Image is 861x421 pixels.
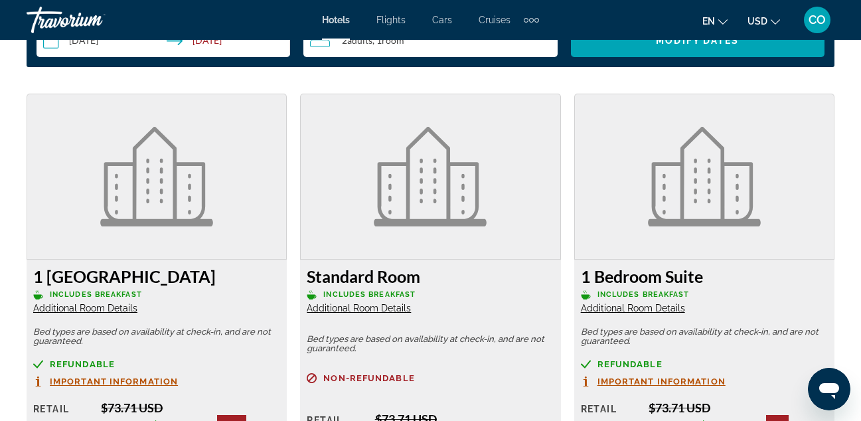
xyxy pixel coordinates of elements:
span: Non-refundable [323,374,414,382]
button: Select check in and out date [37,24,290,57]
img: 1 Bedroom Suite [648,127,761,226]
p: Bed types are based on availability at check-in, and are not guaranteed. [33,327,280,346]
iframe: Botón para iniciar la ventana de mensajería [808,368,850,410]
button: Important Information [581,376,726,387]
a: Flights [376,15,406,25]
p: Bed types are based on availability at check-in, and are not guaranteed. [307,335,554,353]
span: Additional Room Details [307,303,411,313]
span: Modify Dates [656,35,739,46]
button: Travelers: 2 adults, 0 children [303,24,557,57]
a: Travorium [27,3,159,37]
span: Additional Room Details [33,303,137,313]
span: Includes Breakfast [597,290,690,299]
span: Refundable [50,360,115,369]
img: Standard Room [374,127,487,226]
a: Refundable [581,359,828,369]
span: USD [747,16,767,27]
button: Important Information [33,376,178,387]
span: en [702,16,715,27]
span: Includes Breakfast [323,290,416,299]
span: Additional Room Details [581,303,685,313]
span: CO [809,13,826,27]
h3: Standard Room [307,266,554,286]
span: , 1 [372,35,404,46]
h3: 1 [GEOGRAPHIC_DATA] [33,266,280,286]
button: Change language [702,11,728,31]
a: Cruises [479,15,510,25]
a: Cars [432,15,452,25]
span: Adults [347,35,372,46]
div: Search widget [37,24,824,57]
h3: 1 Bedroom Suite [581,266,828,286]
img: 1 King Bed Room [100,127,213,226]
p: Bed types are based on availability at check-in, and are not guaranteed. [581,327,828,346]
span: Important Information [50,377,178,386]
div: $73.71 USD [101,400,280,415]
a: Hotels [322,15,350,25]
span: Important Information [597,377,726,386]
button: Modify Dates [571,24,824,57]
div: $73.71 USD [649,400,828,415]
span: Includes Breakfast [50,290,142,299]
button: Change currency [747,11,780,31]
span: Room [382,35,404,46]
button: Extra navigation items [524,9,539,31]
span: 2 [342,35,372,46]
a: Refundable [33,359,280,369]
button: User Menu [800,6,834,34]
span: Refundable [597,360,663,369]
